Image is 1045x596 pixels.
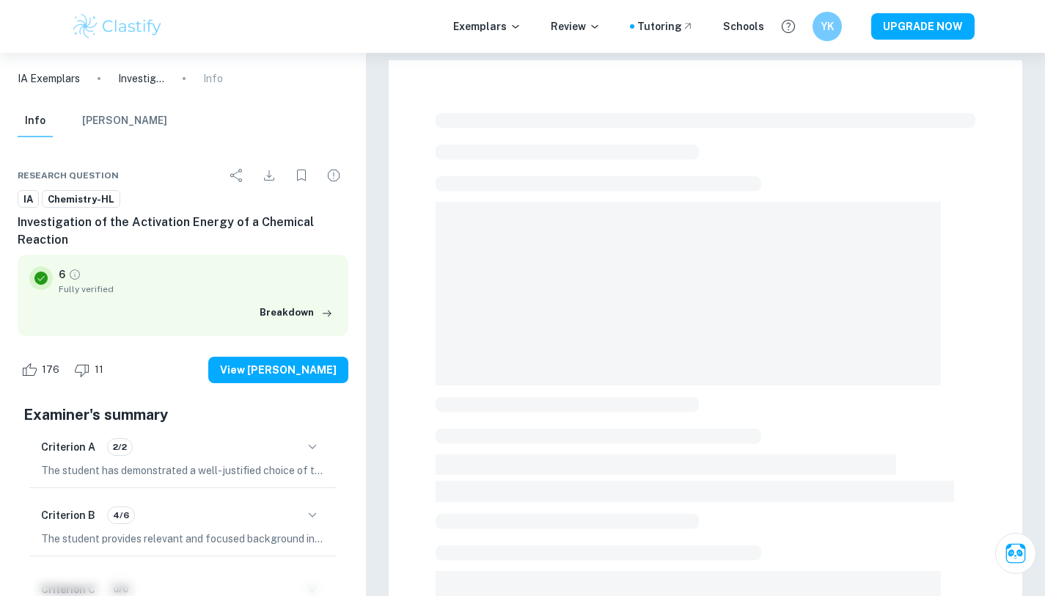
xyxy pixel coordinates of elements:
[813,12,842,41] button: YK
[203,70,223,87] p: Info
[42,190,120,208] a: Chemistry-HL
[818,18,835,34] h6: YK
[23,404,342,426] h5: Examiner's summary
[41,462,325,479] p: The student has demonstrated a well-justified choice of topic and research question by connecting...
[68,268,81,281] a: Grade fully verified
[59,283,337,296] span: Fully verified
[18,192,38,207] span: IA
[70,358,111,382] div: Dislike
[319,161,348,190] div: Report issue
[256,302,337,324] button: Breakdown
[995,533,1036,574] button: Ask Clai
[59,266,65,283] p: 6
[41,531,325,547] p: The student provides relevant and focused background information on the theory behind activation ...
[34,363,67,377] span: 176
[871,13,975,40] button: UPGRADE NOW
[43,192,120,207] span: Chemistry-HL
[108,509,134,522] span: 4/6
[208,357,348,383] button: View [PERSON_NAME]
[723,18,764,34] a: Schools
[18,358,67,382] div: Like
[41,507,95,523] h6: Criterion B
[18,190,39,208] a: IA
[637,18,694,34] a: Tutoring
[108,440,132,454] span: 2/2
[222,161,252,190] div: Share
[87,363,111,377] span: 11
[287,161,316,190] div: Bookmark
[41,439,95,455] h6: Criterion A
[551,18,601,34] p: Review
[18,169,119,182] span: Research question
[82,105,167,137] button: [PERSON_NAME]
[18,70,80,87] a: IA Exemplars
[18,214,348,249] h6: Investigation of the Activation Energy of a Chemical Reaction
[254,161,284,190] div: Download
[776,14,801,39] button: Help and Feedback
[18,105,53,137] button: Info
[71,12,164,41] img: Clastify logo
[118,70,165,87] p: Investigation of the Activation Energy of a Chemical Reaction
[453,18,521,34] p: Exemplars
